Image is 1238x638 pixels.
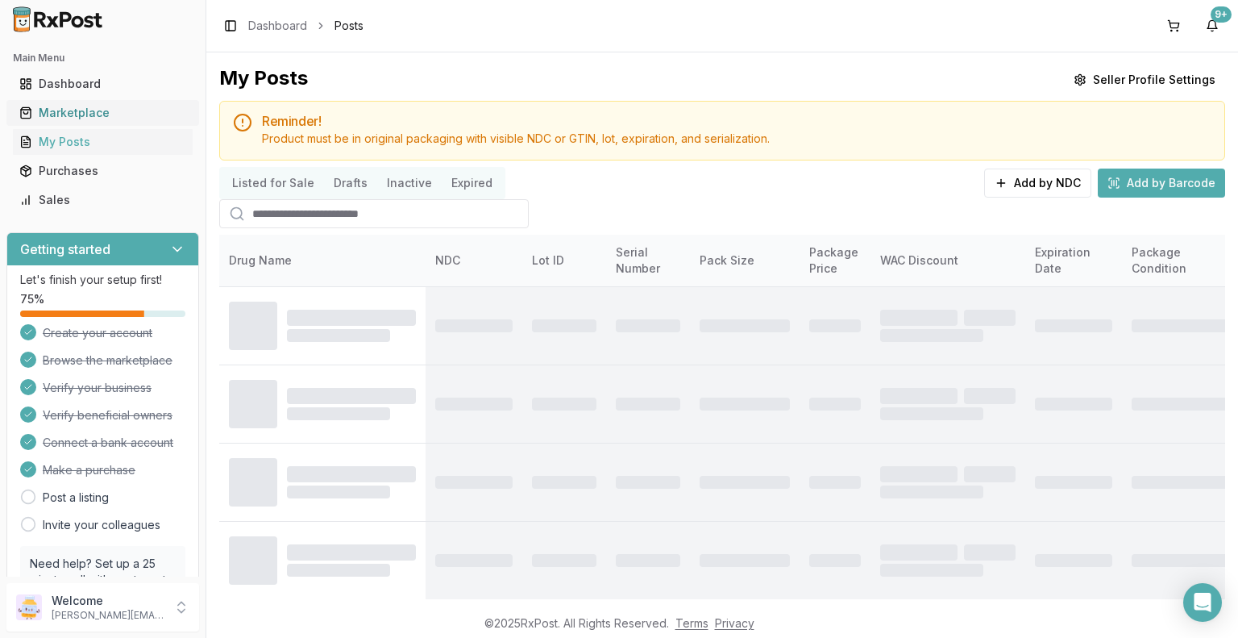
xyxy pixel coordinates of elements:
a: Terms [675,616,708,630]
th: Drug Name [219,235,426,287]
a: Invite your colleagues [43,517,160,533]
h3: Getting started [20,240,110,259]
span: Connect a bank account [43,435,173,451]
button: Listed for Sale [222,170,324,196]
button: 9+ [1199,13,1225,39]
h5: Reminder! [262,115,1211,127]
button: Sales [6,187,199,213]
p: Let's finish your setup first! [20,272,185,288]
div: Product must be in original packaging with visible NDC or GTIN, lot, expiration, and serialization. [262,131,1211,147]
a: Purchases [13,156,193,186]
a: Privacy [715,616,754,630]
th: Serial Number [606,235,690,287]
a: Dashboard [248,18,307,34]
th: Package Price [800,235,870,287]
span: Posts [334,18,364,34]
div: Open Intercom Messenger [1183,583,1222,622]
button: Add by NDC [984,169,1091,198]
div: Dashboard [19,76,186,92]
button: Purchases [6,158,199,184]
div: My Posts [19,134,186,150]
img: RxPost Logo [6,6,110,32]
span: 75 % [20,291,44,307]
p: Welcome [52,593,164,609]
div: Marketplace [19,105,186,121]
th: NDC [426,235,522,287]
span: Verify beneficial owners [43,407,172,423]
span: Verify your business [43,380,152,396]
th: Lot ID [522,235,606,287]
th: WAC Discount [870,235,1025,287]
a: Sales [13,186,193,215]
span: Make a purchase [43,462,135,478]
p: [PERSON_NAME][EMAIL_ADDRESS][DOMAIN_NAME] [52,609,164,622]
button: Marketplace [6,100,199,126]
th: Expiration Date [1025,235,1122,287]
img: User avatar [16,594,42,620]
span: Browse the marketplace [43,352,172,369]
button: Drafts [324,170,377,196]
a: Dashboard [13,69,193,98]
button: Seller Profile Settings [1064,65,1225,94]
a: My Posts [13,127,193,156]
div: 9+ [1211,6,1232,23]
div: Sales [19,192,186,208]
a: Marketplace [13,98,193,127]
button: Inactive [377,170,442,196]
a: Post a listing [43,490,109,506]
button: Expired [442,170,502,196]
button: My Posts [6,129,199,155]
th: Pack Size [690,235,800,287]
button: Add by Barcode [1098,169,1225,198]
button: Dashboard [6,71,199,97]
h2: Main Menu [13,52,193,65]
div: Purchases [19,163,186,179]
nav: breadcrumb [248,18,364,34]
div: My Posts [219,65,308,94]
p: Need help? Set up a 25 minute call with our team to set up. [30,556,176,604]
span: Create your account [43,325,152,341]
